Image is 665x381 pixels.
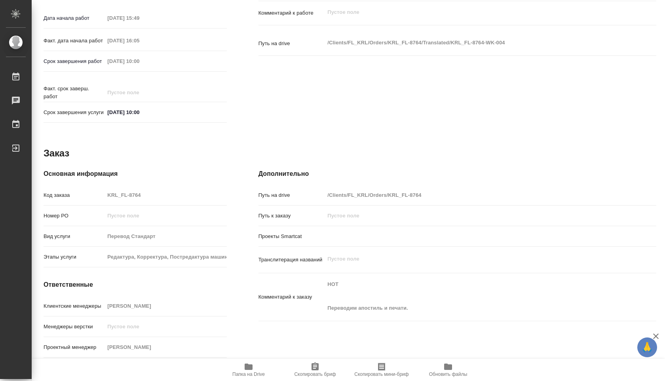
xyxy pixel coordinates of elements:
[640,339,654,356] span: 🙏
[325,189,623,201] input: Пустое поле
[258,293,325,301] p: Комментарий к заказу
[44,343,104,351] p: Проектный менеджер
[104,341,226,353] input: Пустое поле
[44,37,104,45] p: Факт. дата начала работ
[104,251,226,263] input: Пустое поле
[104,55,174,67] input: Пустое поле
[258,256,325,264] p: Транслитерация названий
[44,85,104,101] p: Факт. срок заверш. работ
[258,212,325,220] p: Путь к заказу
[325,36,623,50] textarea: /Clients/FL_KRL/Orders/KRL_FL-8764/Translated/KRL_FL-8764-WK-004
[258,232,325,240] p: Проекты Smartcat
[104,12,174,24] input: Пустое поле
[232,371,265,377] span: Папка на Drive
[258,169,656,179] h4: Дополнительно
[354,371,408,377] span: Скопировать мини-бриф
[44,147,69,160] h2: Заказ
[104,210,226,221] input: Пустое поле
[44,191,104,199] p: Код заказа
[215,359,282,381] button: Папка на Drive
[44,169,227,179] h4: Основная информация
[44,57,104,65] p: Срок завершения работ
[258,9,325,17] p: Комментарий к работе
[44,109,104,116] p: Срок завершения услуги
[258,191,325,199] p: Путь на drive
[44,280,227,290] h4: Ответственные
[104,231,226,242] input: Пустое поле
[258,40,325,48] p: Путь на drive
[415,359,481,381] button: Обновить файлы
[104,87,174,98] input: Пустое поле
[104,321,226,332] input: Пустое поле
[44,323,104,331] p: Менеджеры верстки
[294,371,336,377] span: Скопировать бриф
[348,359,415,381] button: Скопировать мини-бриф
[44,14,104,22] p: Дата начала работ
[637,337,657,357] button: 🙏
[44,302,104,310] p: Клиентские менеджеры
[104,35,174,46] input: Пустое поле
[44,212,104,220] p: Номер РО
[104,189,226,201] input: Пустое поле
[44,232,104,240] p: Вид услуги
[44,253,104,261] p: Этапы услуги
[104,300,226,312] input: Пустое поле
[104,107,174,118] input: ✎ Введи что-нибудь
[282,359,348,381] button: Скопировать бриф
[325,210,623,221] input: Пустое поле
[325,278,623,315] textarea: НОТ Переводим апостиль и печати.
[429,371,467,377] span: Обновить файлы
